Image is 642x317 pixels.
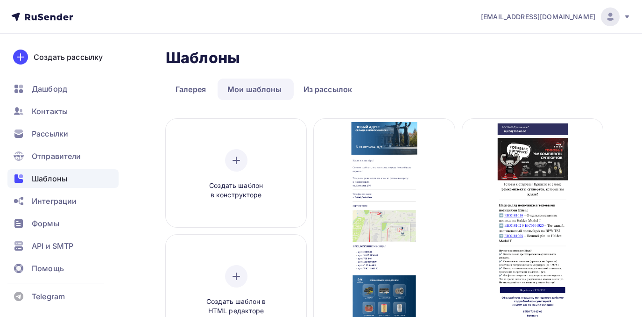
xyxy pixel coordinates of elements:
span: Шаблоны [32,173,67,184]
a: Контакты [7,102,119,121]
span: Создать шаблон в конструкторе [192,181,281,200]
a: Шаблоны [7,169,119,188]
a: Рассылки [7,124,119,143]
span: Создать шаблон в HTML редакторе [192,297,281,316]
a: [EMAIL_ADDRESS][DOMAIN_NAME] [481,7,631,26]
span: API и SMTP [32,240,73,252]
span: Дашборд [32,83,67,94]
span: [EMAIL_ADDRESS][DOMAIN_NAME] [481,12,595,22]
a: Галерея [166,79,216,100]
h2: Шаблоны [166,49,240,67]
a: Формы [7,214,119,233]
span: Telegram [32,291,65,302]
span: Интеграции [32,195,77,207]
div: Создать рассылку [34,51,103,63]
span: Контакты [32,106,68,117]
a: Мои шаблоны [218,79,292,100]
span: Рассылки [32,128,68,139]
span: Отправители [32,151,81,162]
a: Дашборд [7,79,119,98]
span: Помощь [32,263,64,274]
a: Из рассылок [294,79,362,100]
a: Отправители [7,147,119,166]
span: Формы [32,218,59,229]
